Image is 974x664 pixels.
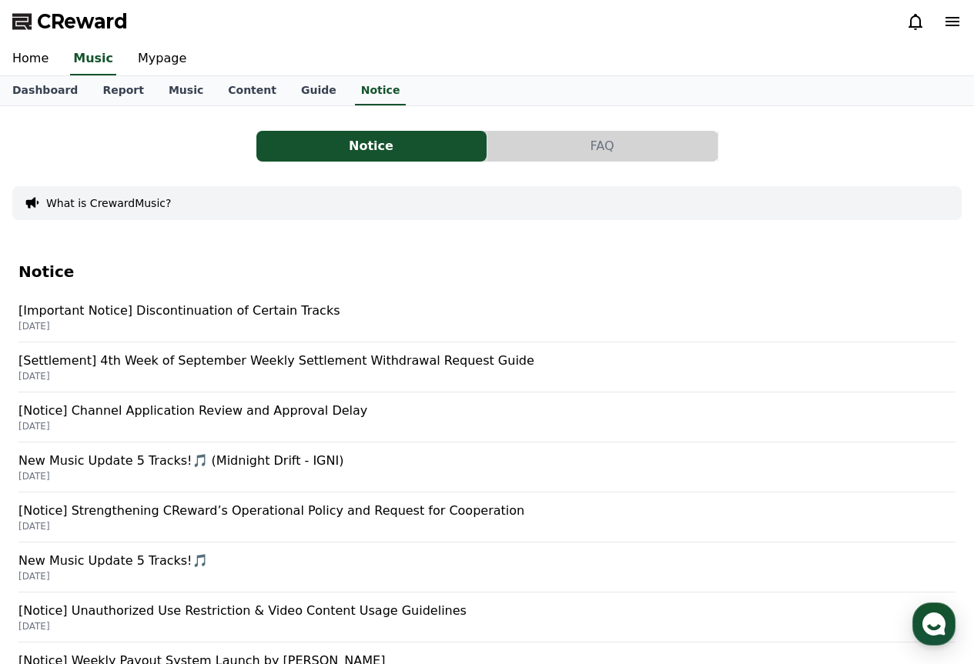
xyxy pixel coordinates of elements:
[128,512,173,524] span: Messages
[70,43,116,75] a: Music
[199,488,296,526] a: Settings
[18,452,956,470] p: New Music Update 5 Tracks!🎵 (Midnight Drift - IGNI)
[5,488,102,526] a: Home
[18,342,956,392] a: [Settlement] 4th Week of September Weekly Settlement Withdrawal Request Guide [DATE]
[228,511,266,523] span: Settings
[289,76,349,105] a: Guide
[39,511,66,523] span: Home
[90,76,156,105] a: Report
[18,402,956,420] p: [Notice] Channel Application Review and Approval Delay
[126,43,199,75] a: Mypage
[18,602,956,620] p: [Notice] Unauthorized Use Restriction & Video Content Usage Guidelines
[18,620,956,632] p: [DATE]
[216,76,289,105] a: Content
[256,131,487,162] button: Notice
[18,542,956,592] a: New Music Update 5 Tracks!🎵 [DATE]
[18,470,956,482] p: [DATE]
[18,552,956,570] p: New Music Update 5 Tracks!🎵
[18,302,956,320] p: [Important Notice] Discontinuation of Certain Tracks
[18,352,956,370] p: [Settlement] 4th Week of September Weekly Settlement Withdrawal Request Guide
[18,370,956,382] p: [DATE]
[18,442,956,492] a: New Music Update 5 Tracks!🎵 (Midnight Drift - IGNI) [DATE]
[156,76,216,105] a: Music
[18,592,956,642] a: [Notice] Unauthorized Use Restriction & Video Content Usage Guidelines [DATE]
[37,9,128,34] span: CReward
[12,9,128,34] a: CReward
[256,131,487,162] a: Notice
[18,520,956,532] p: [DATE]
[102,488,199,526] a: Messages
[18,392,956,442] a: [Notice] Channel Application Review and Approval Delay [DATE]
[18,292,956,342] a: [Important Notice] Discontinuation of Certain Tracks [DATE]
[18,492,956,542] a: [Notice] Strengthening CReward’s Operational Policy and Request for Cooperation [DATE]
[18,420,956,432] p: [DATE]
[46,195,171,211] button: What is CrewardMusic?
[487,131,718,162] a: FAQ
[18,570,956,582] p: [DATE]
[18,263,956,280] h4: Notice
[18,502,956,520] p: [Notice] Strengthening CReward’s Operational Policy and Request for Cooperation
[355,76,407,105] a: Notice
[18,320,956,332] p: [DATE]
[487,131,718,162] button: FAQ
